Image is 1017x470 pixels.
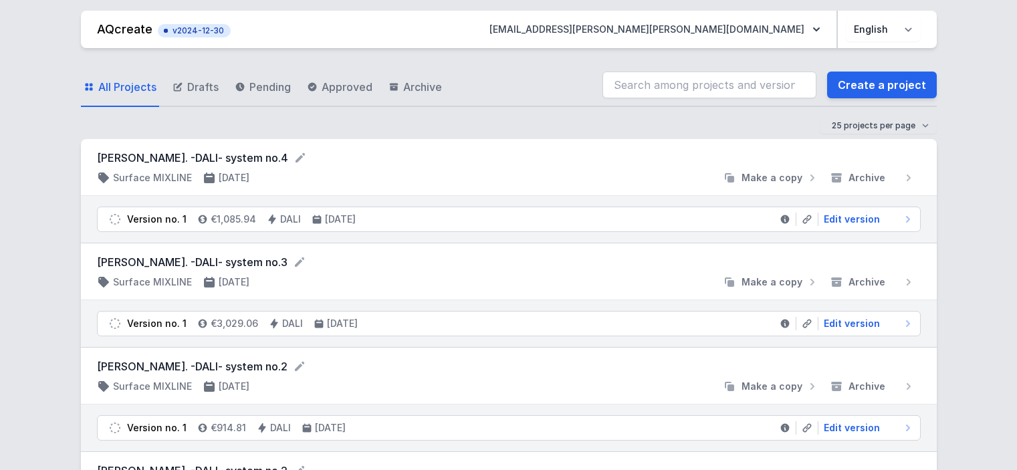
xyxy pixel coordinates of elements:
[602,72,816,98] input: Search among projects and versions...
[113,380,192,393] h4: Surface MIXLINE
[97,358,921,374] form: [PERSON_NAME]. -DALI- system no.2
[211,421,246,435] h4: €914.81
[270,421,291,435] h4: DALI
[403,79,442,95] span: Archive
[280,213,301,226] h4: DALI
[824,317,880,330] span: Edit version
[211,213,256,226] h4: €1,085.94
[127,421,187,435] div: Version no. 1
[282,317,303,330] h4: DALI
[327,317,358,330] h4: [DATE]
[219,171,249,185] h4: [DATE]
[824,213,880,226] span: Edit version
[232,68,294,107] a: Pending
[742,171,802,185] span: Make a copy
[717,380,824,393] button: Make a copy
[108,317,122,330] img: draft.svg
[97,150,921,166] form: [PERSON_NAME]. -DALI- system no.4
[211,317,258,330] h4: €3,029.06
[849,275,885,289] span: Archive
[97,22,152,36] a: AQcreate
[824,275,921,289] button: Archive
[81,68,159,107] a: All Projects
[293,255,306,269] button: Rename project
[108,213,122,226] img: draft.svg
[849,171,885,185] span: Archive
[824,380,921,393] button: Archive
[322,79,372,95] span: Approved
[315,421,346,435] h4: [DATE]
[164,25,224,36] span: v2024-12-30
[827,72,937,98] a: Create a project
[818,317,915,330] a: Edit version
[294,151,307,164] button: Rename project
[717,275,824,289] button: Make a copy
[304,68,375,107] a: Approved
[325,213,356,226] h4: [DATE]
[97,254,921,270] form: [PERSON_NAME]. -DALI- system no.3
[219,380,249,393] h4: [DATE]
[219,275,249,289] h4: [DATE]
[818,421,915,435] a: Edit version
[479,17,831,41] button: [EMAIL_ADDRESS][PERSON_NAME][PERSON_NAME][DOMAIN_NAME]
[249,79,291,95] span: Pending
[717,171,824,185] button: Make a copy
[742,380,802,393] span: Make a copy
[187,79,219,95] span: Drafts
[824,171,921,185] button: Archive
[818,213,915,226] a: Edit version
[98,79,156,95] span: All Projects
[113,171,192,185] h4: Surface MIXLINE
[846,17,921,41] select: Choose language
[113,275,192,289] h4: Surface MIXLINE
[170,68,221,107] a: Drafts
[386,68,445,107] a: Archive
[849,380,885,393] span: Archive
[293,360,306,373] button: Rename project
[824,421,880,435] span: Edit version
[127,213,187,226] div: Version no. 1
[158,21,231,37] button: v2024-12-30
[127,317,187,330] div: Version no. 1
[742,275,802,289] span: Make a copy
[108,421,122,435] img: draft.svg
